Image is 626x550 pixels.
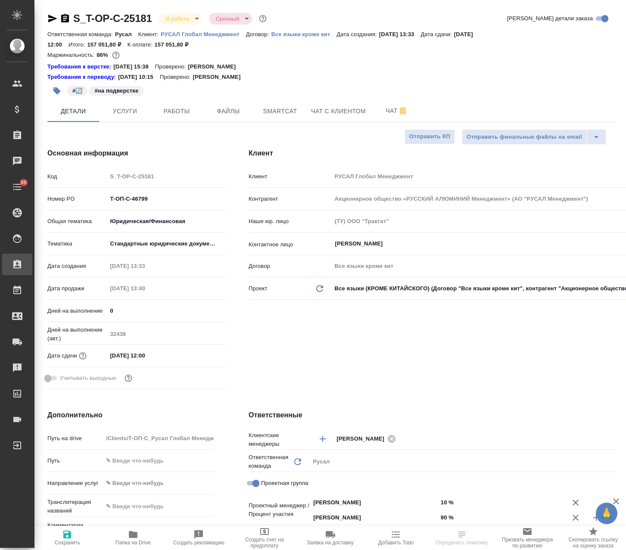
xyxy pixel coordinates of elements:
input: Пустое поле [107,282,182,295]
svg: Отписаться [398,106,408,116]
span: 98 [16,178,32,187]
a: Все языки кроме кит [271,30,336,37]
button: Скопировать ссылку [60,13,70,24]
p: Контрагент [249,195,332,203]
span: Заявка на доставку [307,540,353,546]
span: Отправить КП [409,132,450,142]
input: Пустое поле [107,170,226,183]
button: Open [433,517,435,519]
span: Папка на Drive [115,540,151,546]
p: 86% [97,52,110,58]
button: Добавить тэг [47,81,66,100]
p: #🔄️ [72,87,82,95]
button: Папка на Drive [100,526,166,550]
span: Проектная группа [261,479,308,488]
span: Сохранить [54,540,80,546]
button: Open [612,438,614,440]
input: ✎ Введи что-нибудь [103,500,214,513]
div: В работе [159,13,202,25]
div: [PERSON_NAME] [336,433,399,444]
p: Направление услуг [47,479,103,488]
button: Добавить [586,507,607,528]
p: Дата продажи [47,284,107,293]
input: Пустое поле [103,432,214,444]
span: 🔄️ [66,87,88,94]
div: ✎ Введи что-нибудь [103,476,214,491]
p: Общая тематика [47,217,107,226]
a: РУСАЛ Глобал Менеджмент [161,30,246,37]
div: В работе [209,13,252,25]
p: Ответственная команда: [47,31,115,37]
input: ✎ Введи что-нибудь [107,305,226,317]
p: Тематика [47,239,107,248]
span: на подверстке [88,87,144,94]
input: Пустое поле [107,328,226,340]
h4: Клиент [249,148,617,158]
span: 🙏 [599,504,614,522]
p: Наше юр. лицо [249,217,332,226]
button: Призвать менеджера по развитию [495,526,561,550]
p: Маржинальность: [47,52,97,58]
p: Контактное лицо [249,240,332,249]
span: [PERSON_NAME] [336,435,389,443]
a: Требования к переводу: [47,73,118,81]
div: Нажми, чтобы открыть папку с инструкцией [47,73,118,81]
button: Скопировать ссылку для ЯМессенджера [47,13,58,24]
div: split button [462,129,606,145]
p: Клиентские менеджеры [249,431,310,448]
span: Файлы [208,106,249,117]
p: [PERSON_NAME] [188,62,242,71]
button: Доп статусы указывают на важность/срочность заказа [257,13,268,24]
input: ✎ Введи что-нибудь [107,193,226,205]
input: ✎ Введи что-нибудь [103,454,214,467]
div: Стандартные юридические документы, договоры, уставы [107,236,226,251]
a: Требования к верстке: [47,62,113,71]
span: Smartcat [259,106,301,117]
span: Работы [156,106,197,117]
span: Добавить Todo [378,540,414,546]
button: Добавить Todo [363,526,429,550]
p: Дата сдачи [47,351,77,360]
button: Open [433,502,435,503]
p: Итого: [69,41,87,48]
p: Проект [249,284,268,293]
button: Срочный [213,15,242,22]
span: Призвать менеджера по развитию [500,537,555,549]
a: S_T-OP-C-25181 [73,12,152,24]
p: 157 051,80 ₽ [154,41,194,48]
button: Создать счет на предоплату [232,526,298,550]
div: Русал [310,454,617,469]
button: Отправить финальные файлы на email [462,129,587,145]
span: Определить тематику [436,540,488,546]
span: Услуги [104,106,146,117]
p: [DATE] 15:38 [113,62,155,71]
p: Путь [47,457,103,465]
p: РУСАЛ Глобал Менеджмент [161,31,246,37]
button: 2940.30 UAH; 12821.40 RUB; [110,50,121,61]
span: Создать рекламацию [173,540,224,546]
button: Если добавить услуги и заполнить их объемом, то дата рассчитается автоматически [77,350,88,361]
button: Выбери, если сб и вс нужно считать рабочими днями для выполнения заказа. [123,373,134,384]
h4: Основная информация [47,148,214,158]
input: ✎ Введи что-нибудь [438,496,566,509]
p: К оплате: [128,41,155,48]
input: ✎ Введи что-нибудь [107,349,182,362]
p: [DATE] 10:15 [118,73,160,81]
p: Путь на drive [47,434,103,443]
button: В работе [163,15,192,22]
span: Чат с клиентом [311,106,366,117]
p: Договор: [246,31,271,37]
span: Учитывать выходные [60,374,116,382]
span: Создать счет на предоплату [237,537,293,549]
input: ✎ Введи что-нибудь [438,511,566,524]
span: Отправить финальные файлы на email [467,132,582,142]
button: Отправить КП [405,129,455,144]
p: Дней на выполнение (авт.) [47,326,107,343]
p: [PERSON_NAME] [193,73,247,81]
h4: Ответственные [249,410,617,420]
button: Скопировать ссылку на оценку заказа [560,526,626,550]
p: Код [47,172,107,181]
p: Клиент: [138,31,161,37]
p: [DATE] 13:33 [379,31,421,37]
a: 98 [2,176,32,198]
